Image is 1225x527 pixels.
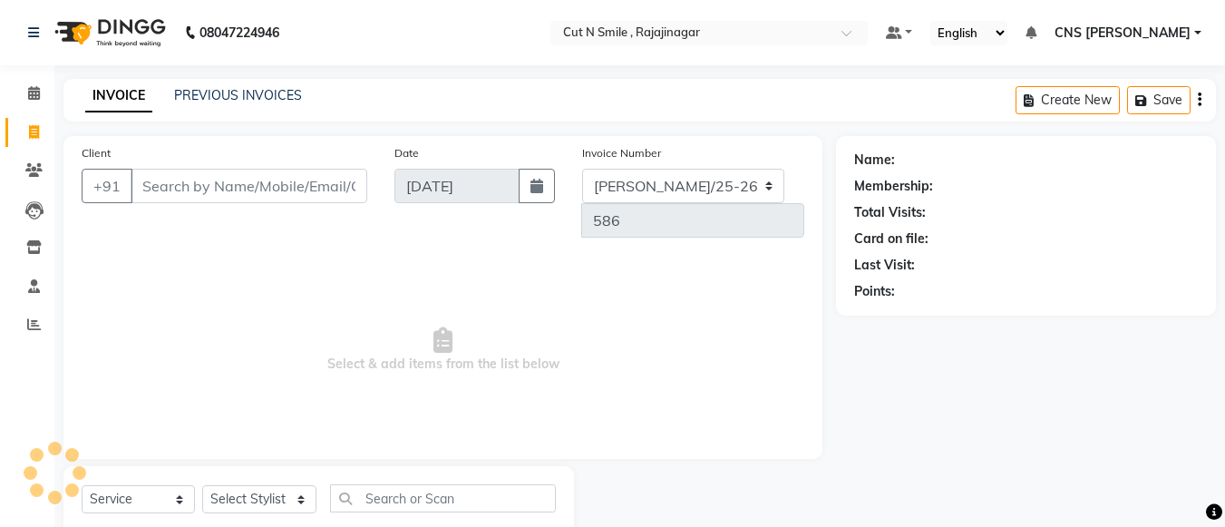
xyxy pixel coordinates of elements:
a: PREVIOUS INVOICES [174,87,302,103]
img: logo [46,7,170,58]
label: Client [82,145,111,161]
button: Create New [1016,86,1120,114]
button: Save [1127,86,1191,114]
div: Card on file: [854,229,928,249]
div: Points: [854,282,895,301]
a: INVOICE [85,80,152,112]
div: Name: [854,151,895,170]
span: CNS [PERSON_NAME] [1055,24,1191,43]
label: Invoice Number [582,145,661,161]
span: Select & add items from the list below [82,259,804,441]
b: 08047224946 [199,7,279,58]
div: Total Visits: [854,203,926,222]
button: +91 [82,169,132,203]
input: Search by Name/Mobile/Email/Code [131,169,367,203]
div: Membership: [854,177,933,196]
div: Last Visit: [854,256,915,275]
label: Date [394,145,419,161]
input: Search or Scan [330,484,556,512]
